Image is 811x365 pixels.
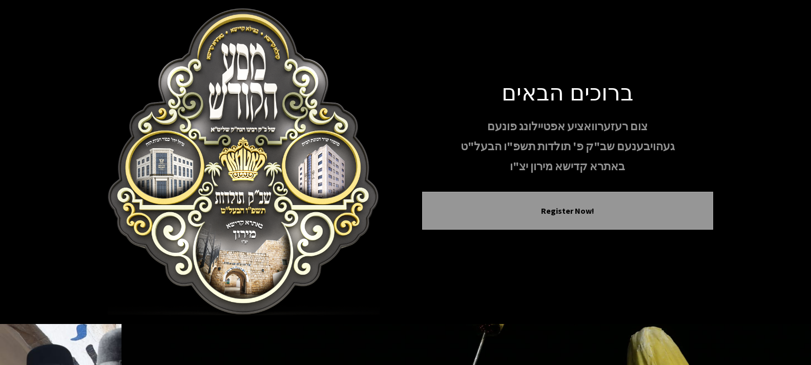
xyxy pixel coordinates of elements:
p: געהויבענעם שב"ק פ' תולדות תשפ"ו הבעל"ט [422,137,713,155]
p: באתרא קדישא מירון יצ"ו [422,157,713,175]
img: Meron Toldos Logo [98,8,389,316]
h1: ברוכים הבאים [422,78,713,105]
button: Register Now! [435,205,700,217]
p: צום רעזערוואציע אפטיילונג פונעם [422,117,713,135]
